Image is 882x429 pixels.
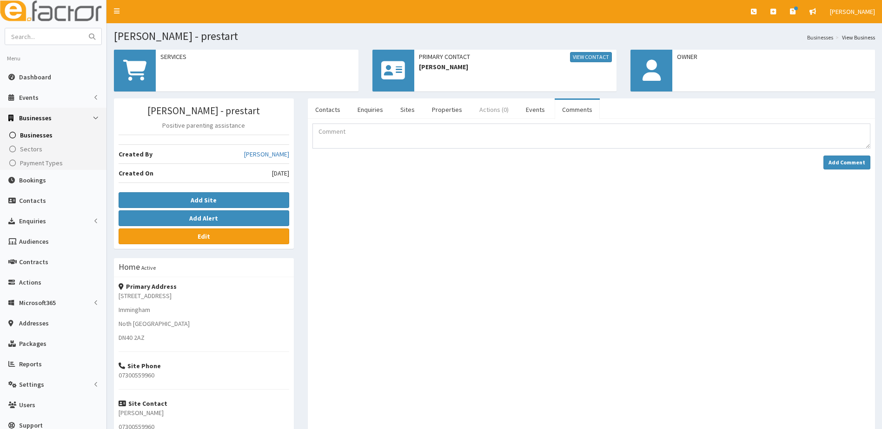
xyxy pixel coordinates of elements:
span: Users [19,401,35,409]
strong: Add Comment [829,159,865,166]
p: Positive parenting assistance [119,121,289,130]
small: Active [141,264,156,271]
span: Audiences [19,237,49,246]
span: Addresses [19,319,49,327]
a: Payment Types [2,156,106,170]
strong: Primary Address [119,282,177,291]
span: Payment Types [20,159,63,167]
span: [PERSON_NAME] [830,7,875,16]
b: Add Site [191,196,217,204]
b: Add Alert [189,214,218,222]
span: Contracts [19,258,48,266]
strong: Site Phone [119,362,161,370]
p: [STREET_ADDRESS] [119,291,289,300]
a: Enquiries [350,100,391,119]
span: Sectors [20,145,42,153]
span: Businesses [20,131,53,139]
p: Noth [GEOGRAPHIC_DATA] [119,319,289,328]
span: [DATE] [272,169,289,178]
span: Packages [19,339,46,348]
p: DN40 2AZ [119,333,289,342]
a: Events [518,100,552,119]
button: Add Alert [119,210,289,226]
span: Settings [19,380,44,389]
a: Sites [393,100,422,119]
h1: [PERSON_NAME] - prestart [114,30,875,42]
strong: Site Contact [119,399,167,408]
button: Add Comment [823,156,870,169]
a: Businesses [807,33,833,41]
p: Immingham [119,305,289,314]
a: Comments [555,100,600,119]
a: Contacts [308,100,348,119]
span: Bookings [19,176,46,184]
span: Dashboard [19,73,51,81]
a: Properties [424,100,470,119]
span: Primary Contact [419,52,612,62]
span: Enquiries [19,217,46,225]
b: Edit [198,232,210,240]
a: Sectors [2,142,106,156]
b: Created On [119,169,153,177]
textarea: Comment [312,123,870,149]
a: Edit [119,228,289,244]
h3: Home [119,263,140,271]
p: 07300559960 [119,370,289,380]
a: Businesses [2,128,106,142]
a: Actions (0) [472,100,516,119]
span: Reports [19,360,42,368]
a: View Contact [570,52,612,62]
li: View Business [833,33,875,41]
span: Actions [19,278,41,286]
span: Events [19,93,39,102]
span: Services [160,52,354,61]
span: Microsoft365 [19,299,56,307]
span: Contacts [19,196,46,205]
span: Owner [677,52,870,61]
span: [PERSON_NAME] [419,62,612,71]
b: Created By [119,150,153,158]
p: [PERSON_NAME] [119,408,289,417]
span: Businesses [19,114,52,122]
h3: [PERSON_NAME] - prestart [119,105,289,116]
input: Search... [5,28,83,45]
a: [PERSON_NAME] [244,149,289,159]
